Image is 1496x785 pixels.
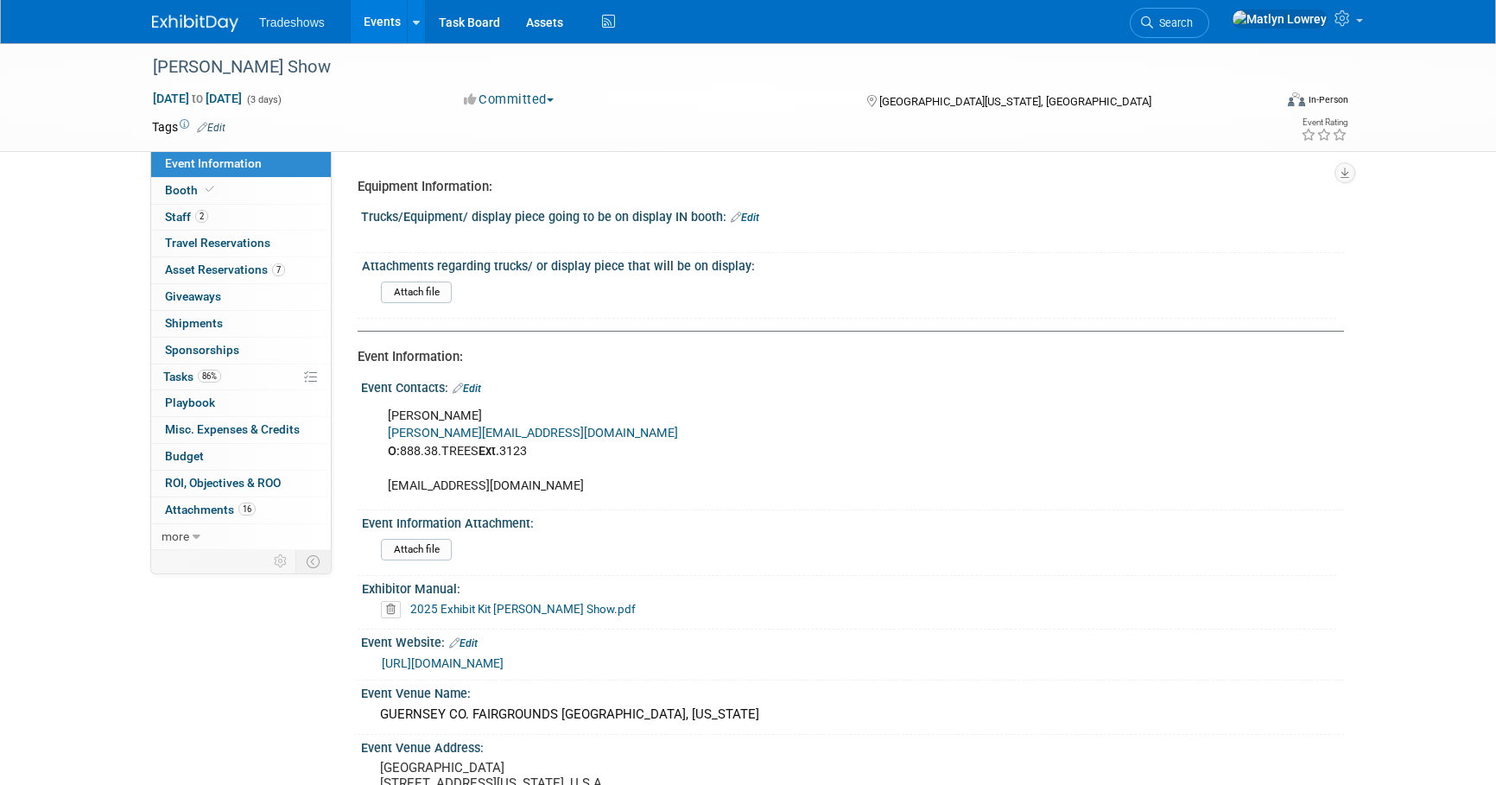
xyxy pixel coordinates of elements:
span: 16 [238,503,256,516]
span: Sponsorships [165,343,239,357]
div: GUERNSEY CO. FAIRGROUNDS [GEOGRAPHIC_DATA], [US_STATE] [374,701,1331,728]
div: Attachments regarding trucks/ or display piece that will be on display: [362,253,1336,275]
div: Event Contacts: [361,375,1344,397]
b: O: [388,444,400,459]
b: Ext. [479,444,499,459]
div: Exhibitor Manual: [362,576,1336,598]
span: more [162,529,189,543]
span: Travel Reservations [165,236,270,250]
div: Event Information Attachment: [362,510,1336,532]
div: Event Venue Name: [361,681,1344,702]
span: 2 [195,210,208,223]
a: Asset Reservations7 [151,257,331,283]
div: [PERSON_NAME] 888.38.TREES 3123 [EMAIL_ADDRESS][DOMAIN_NAME] [376,399,1154,503]
a: Sponsorships [151,338,331,364]
span: Event Information [165,156,262,170]
span: Shipments [165,316,223,330]
button: Committed [458,91,561,109]
span: 86% [198,370,221,383]
span: Attachments [165,503,256,516]
i: Booth reservation complete [206,185,214,194]
a: [URL][DOMAIN_NAME] [382,656,504,670]
a: Budget [151,444,331,470]
a: Search [1130,8,1209,38]
div: Event Format [1170,90,1348,116]
a: 2025 Exhibit Kit [PERSON_NAME] Show.pdf [410,602,636,616]
td: Personalize Event Tab Strip [266,550,296,573]
span: Tasks [163,370,221,383]
span: Booth [165,183,218,197]
span: Search [1153,16,1193,29]
a: Giveaways [151,284,331,310]
div: [PERSON_NAME] Show [147,52,1246,83]
span: Playbook [165,396,215,409]
span: 7 [272,263,285,276]
span: Giveaways [165,289,221,303]
div: Event Information: [358,348,1331,366]
span: to [189,92,206,105]
a: Edit [731,212,759,224]
div: Event Venue Address: [361,735,1344,757]
div: Event Rating [1301,118,1347,127]
a: Event Information [151,151,331,177]
span: Asset Reservations [165,263,285,276]
span: Misc. Expenses & Credits [165,422,300,436]
a: ROI, Objectives & ROO [151,471,331,497]
a: Playbook [151,390,331,416]
img: Matlyn Lowrey [1232,9,1328,28]
a: Tasks86% [151,364,331,390]
a: Edit [449,637,478,649]
a: [PERSON_NAME][EMAIL_ADDRESS][DOMAIN_NAME] [388,426,678,440]
span: [DATE] [DATE] [152,91,243,106]
td: Toggle Event Tabs [296,550,332,573]
span: Budget [165,449,204,463]
a: more [151,524,331,550]
a: Shipments [151,311,331,337]
img: Format-Inperson.png [1288,92,1305,106]
a: Edit [197,122,225,134]
div: Event Website: [361,630,1344,652]
div: In-Person [1308,93,1348,106]
a: Staff2 [151,205,331,231]
span: Tradeshows [259,16,325,29]
a: Travel Reservations [151,231,331,256]
span: ROI, Objectives & ROO [165,476,281,490]
td: Tags [152,118,225,136]
span: (3 days) [245,94,282,105]
a: Attachments16 [151,497,331,523]
div: Trucks/Equipment/ display piece going to be on display IN booth: [361,204,1344,226]
a: Misc. Expenses & Credits [151,417,331,443]
img: ExhibitDay [152,15,238,32]
a: Delete attachment? [381,604,408,616]
span: [GEOGRAPHIC_DATA][US_STATE], [GEOGRAPHIC_DATA] [879,95,1151,108]
span: Staff [165,210,208,224]
div: Equipment Information: [358,178,1331,196]
a: Edit [453,383,481,395]
a: Booth [151,178,331,204]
